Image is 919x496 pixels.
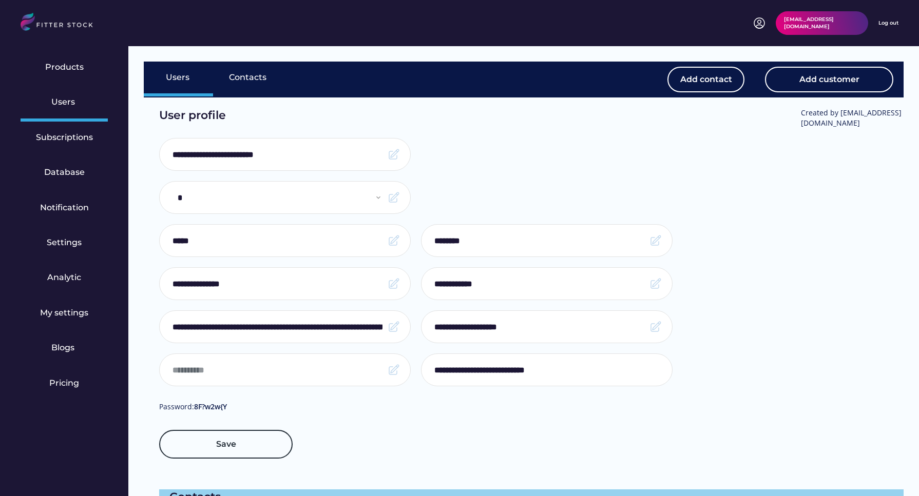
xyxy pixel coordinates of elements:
[784,16,860,30] div: [EMAIL_ADDRESS][DOMAIN_NAME]
[801,108,904,128] div: Created by [EMAIL_ADDRESS][DOMAIN_NAME]
[229,72,266,83] div: Contacts
[388,364,400,376] img: Frame.svg
[388,321,400,333] img: Frame.svg
[388,191,400,204] img: Frame.svg
[159,402,904,414] div: Password:
[860,409,911,456] iframe: chat widget
[667,67,744,92] button: Add contact
[159,108,801,124] div: User profile
[45,62,84,73] div: Products
[44,167,85,178] div: Database
[47,272,81,283] div: Analytic
[40,307,88,319] div: My settings
[388,277,400,290] img: Frame.svg
[166,72,192,83] div: Users
[649,234,662,247] img: Frame.svg
[21,13,102,34] img: LOGO.svg
[388,148,400,161] img: Frame.svg
[47,237,82,248] div: Settings
[51,96,77,108] div: Users
[159,430,293,459] button: Save
[40,202,89,213] div: Notification
[876,455,909,486] iframe: chat widget
[388,234,400,247] img: Frame.svg
[753,17,765,29] img: profile-circle.svg
[49,378,79,389] div: Pricing
[649,277,662,290] img: Frame.svg
[51,342,77,353] div: Blogs
[649,321,662,333] img: Frame.svg
[36,132,93,143] div: Subscriptions
[765,67,893,92] button: Add customer
[878,19,898,27] div: Log out
[194,402,227,411] strong: 8F?w2w{Y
